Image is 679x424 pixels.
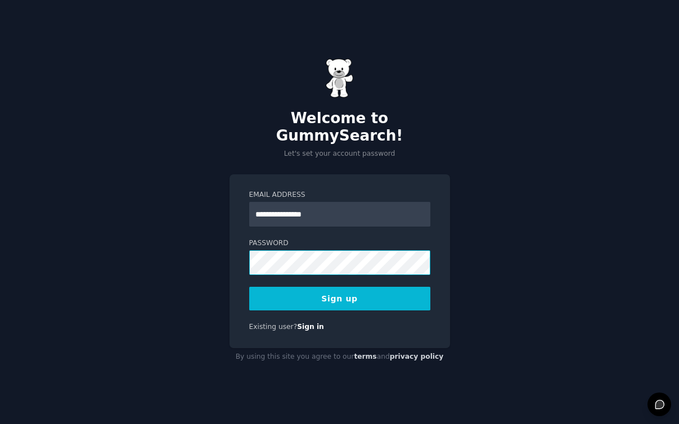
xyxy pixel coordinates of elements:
[249,190,430,200] label: Email Address
[230,348,450,366] div: By using this site you agree to our and
[354,353,376,360] a: terms
[411,247,425,261] keeper-lock: Open Keeper Popup
[249,238,430,249] label: Password
[249,323,298,331] span: Existing user?
[249,287,430,310] button: Sign up
[230,110,450,145] h2: Welcome to GummySearch!
[230,149,450,159] p: Let's set your account password
[390,353,444,360] a: privacy policy
[326,58,354,98] img: Gummy Bear
[297,323,324,331] a: Sign in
